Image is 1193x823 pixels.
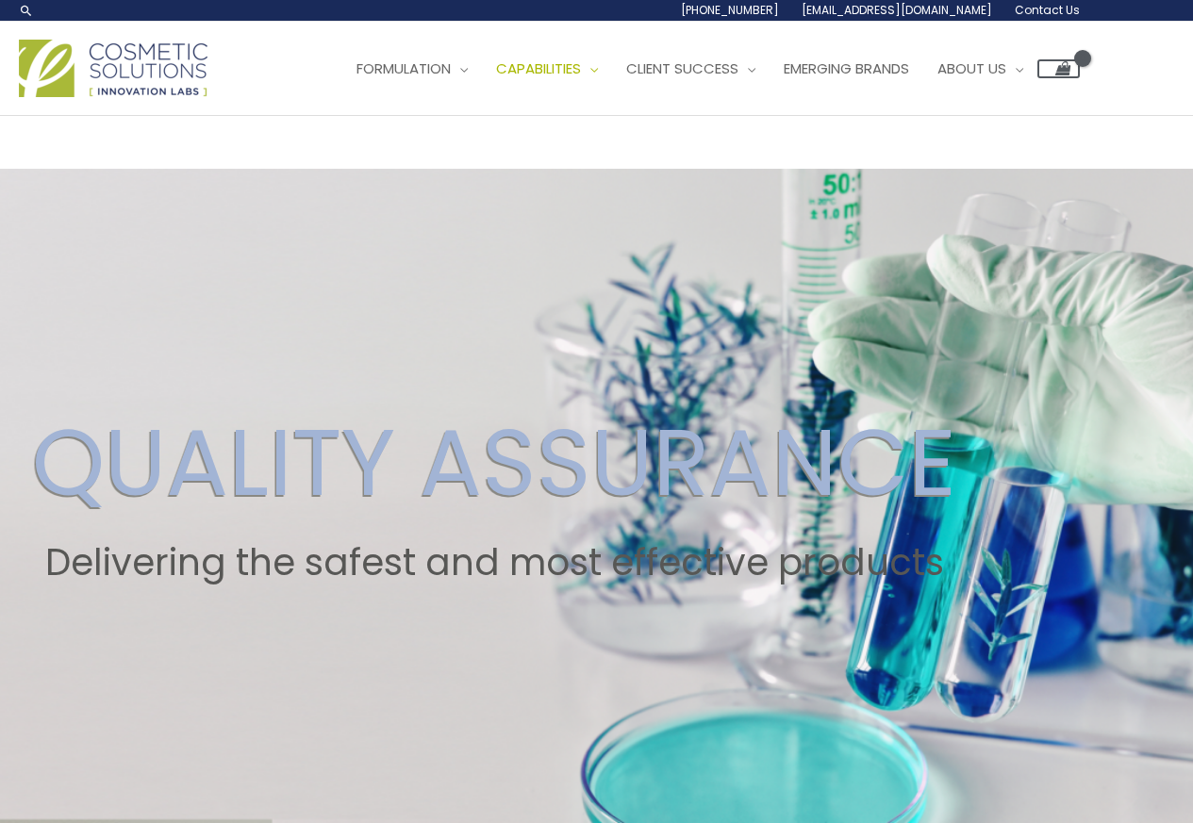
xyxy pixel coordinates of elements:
[1037,59,1080,78] a: View Shopping Cart, empty
[342,41,482,97] a: Formulation
[19,3,34,18] a: Search icon link
[770,41,923,97] a: Emerging Brands
[32,407,956,518] h2: QUALITY ASSURANCE
[626,58,738,78] span: Client Success
[496,58,581,78] span: Capabilities
[19,40,207,97] img: Cosmetic Solutions Logo
[482,41,612,97] a: Capabilities
[802,2,992,18] span: [EMAIL_ADDRESS][DOMAIN_NAME]
[328,41,1080,97] nav: Site Navigation
[32,541,956,584] h2: Delivering the safest and most effective products
[612,41,770,97] a: Client Success
[1015,2,1080,18] span: Contact Us
[784,58,909,78] span: Emerging Brands
[923,41,1037,97] a: About Us
[937,58,1006,78] span: About Us
[681,2,779,18] span: [PHONE_NUMBER]
[356,58,451,78] span: Formulation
